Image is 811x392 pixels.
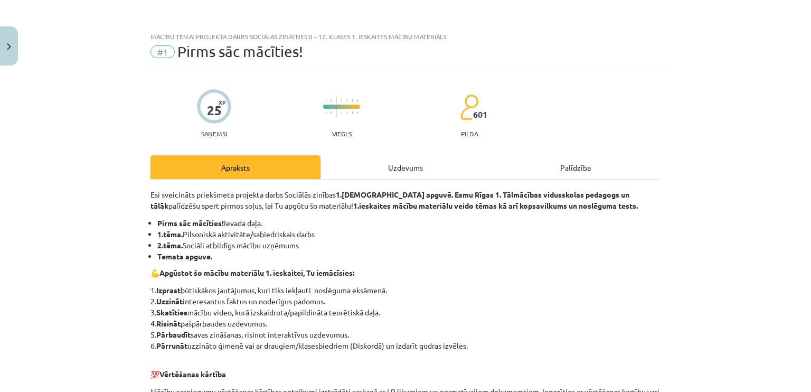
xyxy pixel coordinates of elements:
[156,330,191,339] b: Pārbaudīt
[156,319,181,328] b: Risināt
[157,240,183,250] b: 2.tēma.
[346,111,347,114] img: icon-short-line-57e1e144782c952c97e751825c79c345078a6d821885a25fce030b3d8c18986b.svg
[156,285,181,295] b: Izprast
[341,99,342,102] img: icon-short-line-57e1e144782c952c97e751825c79c345078a6d821885a25fce030b3d8c18986b.svg
[150,358,661,380] p: 💯
[461,130,478,137] p: pilda
[156,296,183,306] b: Uzzināt
[357,111,358,114] img: icon-short-line-57e1e144782c952c97e751825c79c345078a6d821885a25fce030b3d8c18986b.svg
[157,251,212,261] b: Temata apguve.
[157,218,224,228] b: Pirms sāc mācīties!
[157,218,661,229] li: Ievada daļa.
[157,229,661,240] li: Pilsoniskā aktivitāte/sabiedriskais darbs
[353,201,638,210] strong: 1.ieskaites mācību materiālu veido tēmas kā arī kopsavilkums un noslēguma tests.
[150,267,661,278] p: 💪
[157,229,183,239] b: 1.tēma.
[197,130,231,137] p: Saņemsi
[150,33,661,40] div: Mācību tēma: Projekta darbs sociālās zinātnes ii – 12. klases 1. ieskaites mācību materiāls
[219,99,225,105] span: XP
[460,94,478,120] img: students-c634bb4e5e11cddfef0936a35e636f08e4e9abd3cc4e673bd6f9a4125e45ecb1.svg
[346,99,347,102] img: icon-short-line-57e1e144782c952c97e751825c79c345078a6d821885a25fce030b3d8c18986b.svg
[157,240,661,251] li: Sociāli atbildīgs mācību uzņēmums
[207,103,222,118] div: 25
[150,285,661,351] p: 1. būtiskākos jautājumus, kuri tiks iekļauti noslēguma eksāmenā. 2. interesantus faktus un noderī...
[156,307,187,317] b: Skatīties
[331,99,332,102] img: icon-short-line-57e1e144782c952c97e751825c79c345078a6d821885a25fce030b3d8c18986b.svg
[177,43,303,60] span: Pirms sāc mācīties!
[332,130,352,137] p: Viegls
[336,97,337,117] img: icon-long-line-d9ea69661e0d244f92f715978eff75569469978d946b2353a9bb055b3ed8787d.svg
[325,99,326,102] img: icon-short-line-57e1e144782c952c97e751825c79c345078a6d821885a25fce030b3d8c18986b.svg
[159,268,354,277] b: Apgūstot šo mācību materiālu 1. ieskaitei, Tu iemācīsies:
[150,189,661,211] p: Esi sveicināts priekšmeta projekta darbs Sociālās zinības palīdzēšu spert pirmos soļus, lai Tu ap...
[352,99,353,102] img: icon-short-line-57e1e144782c952c97e751825c79c345078a6d821885a25fce030b3d8c18986b.svg
[320,155,491,179] div: Uzdevums
[150,45,175,58] span: #1
[7,43,11,50] img: icon-close-lesson-0947bae3869378f0d4975bcd49f059093ad1ed9edebbc8119c70593378902aed.svg
[357,99,358,102] img: icon-short-line-57e1e144782c952c97e751825c79c345078a6d821885a25fce030b3d8c18986b.svg
[331,111,332,114] img: icon-short-line-57e1e144782c952c97e751825c79c345078a6d821885a25fce030b3d8c18986b.svg
[491,155,661,179] div: Palīdzība
[473,110,487,119] span: 601
[150,155,320,179] div: Apraksts
[352,111,353,114] img: icon-short-line-57e1e144782c952c97e751825c79c345078a6d821885a25fce030b3d8c18986b.svg
[159,369,226,379] b: Vērtēšanas kārtība
[325,111,326,114] img: icon-short-line-57e1e144782c952c97e751825c79c345078a6d821885a25fce030b3d8c18986b.svg
[341,111,342,114] img: icon-short-line-57e1e144782c952c97e751825c79c345078a6d821885a25fce030b3d8c18986b.svg
[150,190,629,210] strong: 1.[DEMOGRAPHIC_DATA] apguvē. Esmu Rīgas 1. Tālmācības vidusskolas pedagogs un tālāk
[156,341,187,350] b: Pārrunāt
